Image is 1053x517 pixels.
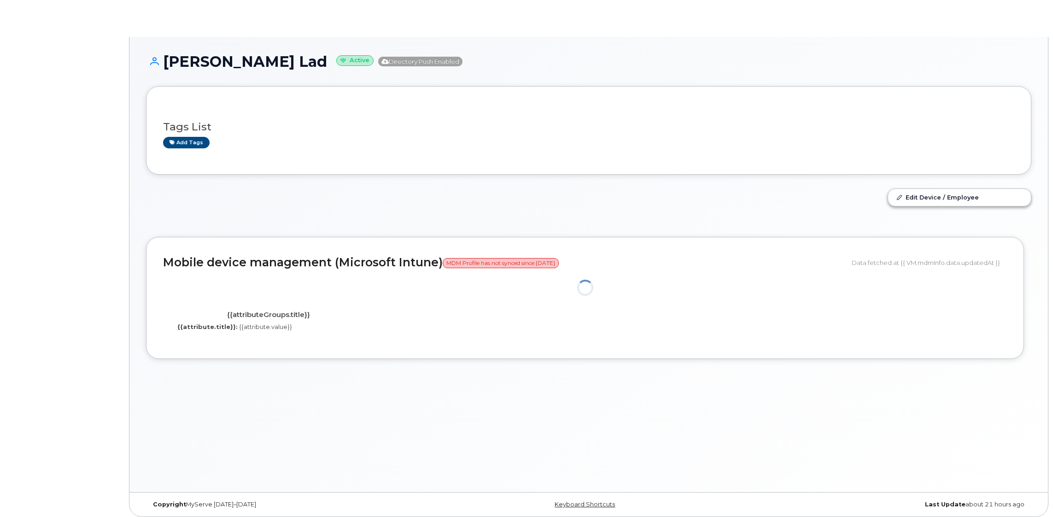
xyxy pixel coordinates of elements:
[146,501,441,508] div: MyServe [DATE]–[DATE]
[163,121,1014,133] h3: Tags List
[239,323,292,330] span: {{attribute.value}}
[888,189,1031,206] a: Edit Device / Employee
[925,501,965,508] strong: Last Update
[443,258,559,268] span: MDM Profile has not synced since [DATE]
[177,323,238,331] label: {{attribute.title}}:
[170,311,367,319] h4: {{attributeGroups.title}}
[378,57,462,66] span: Directory Push Enabled
[555,501,615,508] a: Keyboard Shortcuts
[736,501,1031,508] div: about 21 hours ago
[153,501,186,508] strong: Copyright
[163,256,845,269] h2: Mobile device management (Microsoft Intune)
[163,137,210,148] a: Add tags
[336,55,374,66] small: Active
[146,53,1031,70] h1: [PERSON_NAME] Lad
[852,254,1007,271] div: Data fetched at {{ VM.mdmInfo.data.updatedAt }}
